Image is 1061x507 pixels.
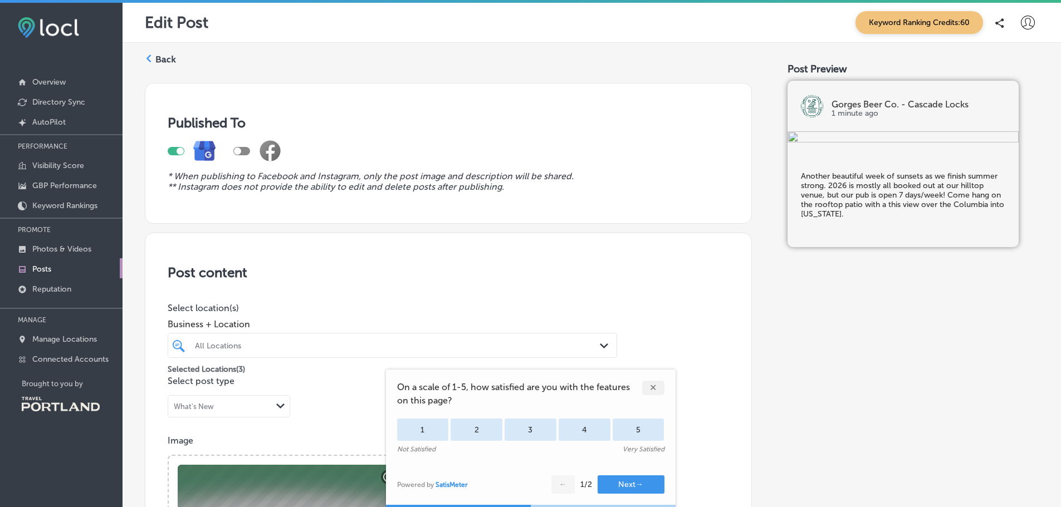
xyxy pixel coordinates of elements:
[174,402,214,411] div: What's New
[168,435,729,446] p: Image
[801,171,1005,219] h5: Another beautiful week of sunsets as we finish summer strong. 2026 is mostly all booked out at ou...
[397,445,436,453] div: Not Satisfied
[436,481,468,489] a: SatisMeter
[623,445,664,453] div: Very Satisfied
[642,381,664,395] div: ✕
[155,53,176,66] label: Back
[32,334,97,344] p: Manage Locations
[32,161,84,170] p: Visibility Score
[855,11,983,34] span: Keyword Ranking Credits: 60
[788,63,1039,75] div: Post Preview
[168,303,617,313] p: Select location(s)
[168,376,729,386] p: Select post type
[32,117,66,127] p: AutoPilot
[788,131,1019,145] img: 8801b21b-0f69-4d0e-95fa-630d7eb607dd
[169,456,248,466] a: Powered by PQINA
[551,475,575,494] button: ←
[32,284,71,294] p: Reputation
[168,360,245,374] p: Selected Locations ( 3 )
[397,419,449,441] div: 1
[22,397,100,411] img: Travel Portland
[580,480,592,489] div: 1 / 2
[32,244,91,254] p: Photos & Videos
[32,97,85,107] p: Directory Sync
[32,264,51,274] p: Posts
[598,475,664,494] button: Next→
[168,319,617,329] span: Business + Location
[832,109,1005,118] p: 1 minute ago
[18,17,79,38] img: fda3e92497d09a02dc62c9cd864e3231.png
[32,355,109,364] p: Connected Accounts
[505,419,556,441] div: 3
[613,419,664,441] div: 5
[32,201,97,210] p: Keyword Rankings
[397,381,642,407] span: On a scale of 1-5, how satisfied are you with the features on this page?
[559,419,610,441] div: 4
[801,95,823,117] img: logo
[397,481,468,489] div: Powered by
[22,380,123,388] p: Brought to you by
[168,264,729,280] h3: Post content
[168,115,729,131] h3: Published To
[145,13,208,32] p: Edit Post
[168,171,574,181] i: * When publishing to Facebook and Instagram, only the post image and description will be shared.
[832,100,1005,109] p: Gorges Beer Co. - Cascade Locks
[32,77,66,87] p: Overview
[195,341,601,350] div: All Locations
[168,181,504,192] i: ** Instagram does not provide the ability to edit and delete posts after publishing.
[32,181,97,190] p: GBP Performance
[451,419,502,441] div: 2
